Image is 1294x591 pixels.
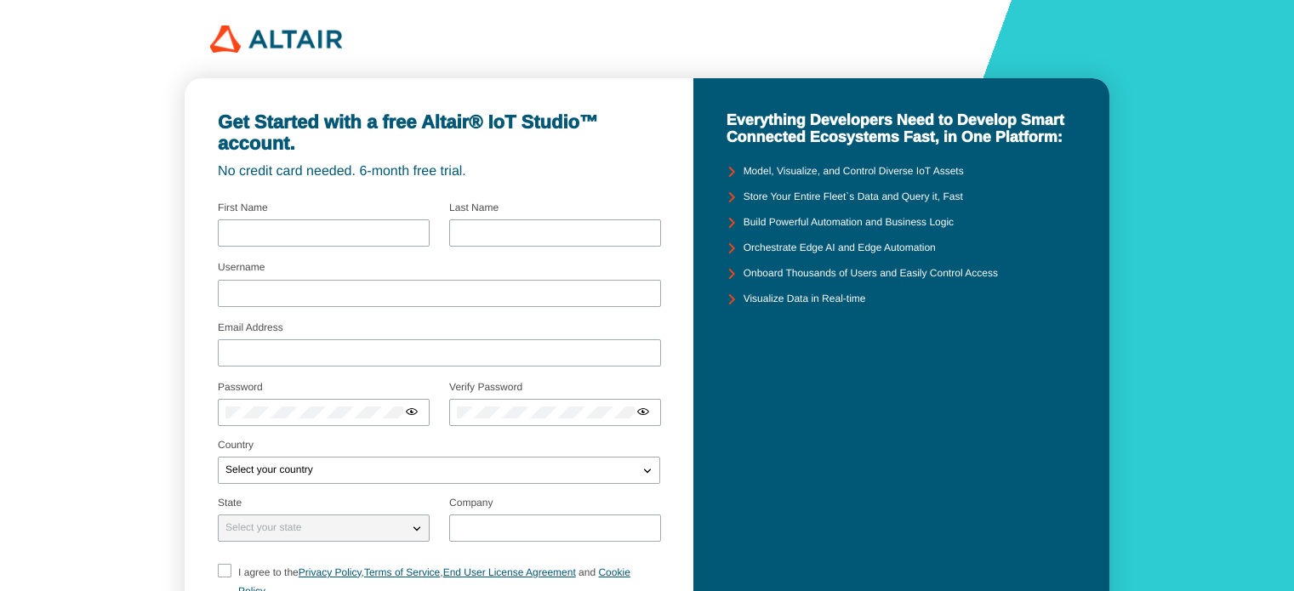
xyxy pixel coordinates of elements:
[443,566,576,578] a: End User License Agreement
[744,268,998,280] unity-typography: Onboard Thousands of Users and Easily Control Access
[727,111,1076,146] unity-typography: Everything Developers Need to Develop Smart Connected Ecosystems Fast, in One Platform:
[210,26,342,53] img: 320px-Altair_logo.png
[218,261,265,273] label: Username
[744,242,936,254] unity-typography: Orchestrate Edge AI and Edge Automation
[218,381,263,393] label: Password
[299,566,362,578] a: Privacy Policy
[449,381,522,393] label: Verify Password
[744,191,963,203] unity-typography: Store Your Entire Fleet`s Data and Query it, Fast
[744,166,964,178] unity-typography: Model, Visualize, and Control Diverse IoT Assets
[579,566,596,578] span: and
[364,566,440,578] a: Terms of Service
[744,217,954,229] unity-typography: Build Powerful Automation and Business Logic
[218,111,660,155] unity-typography: Get Started with a free Altair® IoT Studio™ account.
[218,321,283,333] label: Email Address
[744,293,866,305] unity-typography: Visualize Data in Real-time
[218,164,660,179] unity-typography: No credit card needed. 6-month free trial.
